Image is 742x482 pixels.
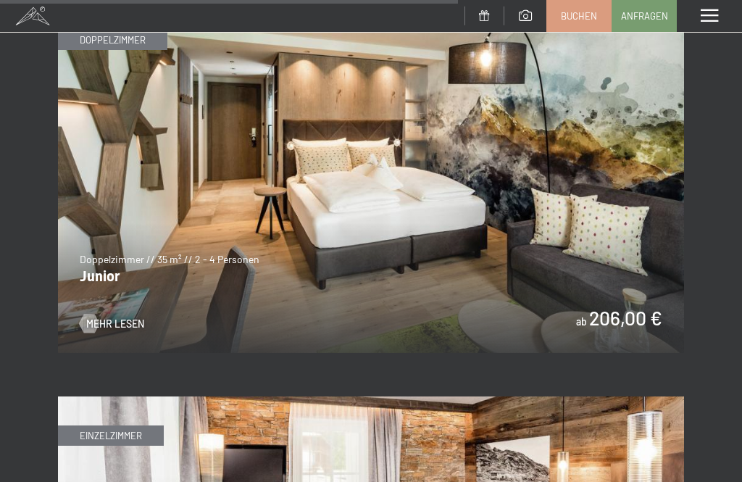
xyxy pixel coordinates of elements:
span: Mehr Lesen [86,317,144,331]
span: Buchen [561,9,597,22]
a: Buchen [547,1,611,31]
span: Anfragen [621,9,668,22]
a: Anfragen [612,1,676,31]
a: Single Alpin [58,397,684,406]
a: Mehr Lesen [80,317,144,331]
img: Junior [58,1,684,353]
